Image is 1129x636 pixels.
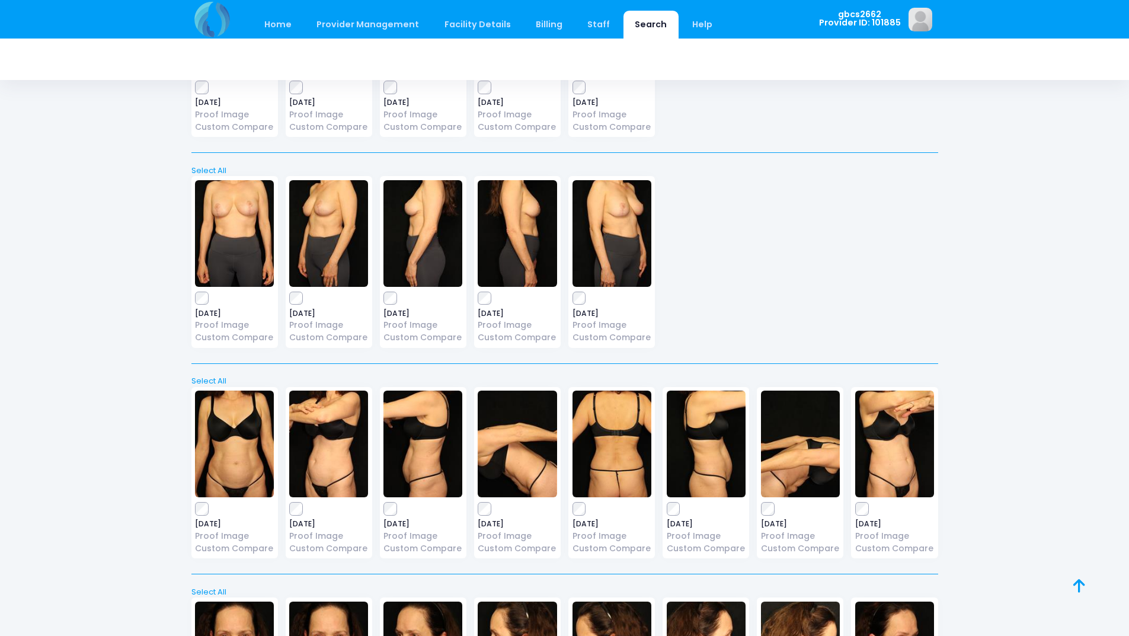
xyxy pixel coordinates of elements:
a: Proof Image [383,108,462,121]
span: [DATE] [289,520,368,528]
img: image [383,180,462,287]
a: Custom Compare [478,331,556,344]
a: Proof Image [855,530,934,542]
img: image [478,180,556,287]
span: [DATE] [573,99,651,106]
a: Custom Compare [383,121,462,133]
a: Custom Compare [195,121,274,133]
span: gbcs2662 Provider ID: 101885 [819,10,901,27]
img: image [573,391,651,497]
a: Custom Compare [383,542,462,555]
a: Help [680,11,724,39]
a: Billing [524,11,574,39]
a: Custom Compare [289,542,368,555]
span: [DATE] [478,520,556,528]
a: Home [253,11,303,39]
a: Proof Image [478,530,556,542]
img: image [289,391,368,497]
a: Staff [576,11,622,39]
span: [DATE] [667,520,746,528]
img: image [289,180,368,287]
img: image [909,8,932,31]
span: [DATE] [383,99,462,106]
span: [DATE] [478,310,556,317]
a: Proof Image [761,530,840,542]
span: [DATE] [289,99,368,106]
a: Proof Image [383,530,462,542]
a: Proof Image [573,319,651,331]
a: Proof Image [289,530,368,542]
a: Select All [187,586,942,598]
a: Proof Image [195,319,274,331]
a: Search [623,11,679,39]
a: Custom Compare [573,542,651,555]
span: [DATE] [383,520,462,528]
img: image [573,180,651,287]
a: Provider Management [305,11,431,39]
img: image [478,391,556,497]
a: Custom Compare [195,542,274,555]
a: Custom Compare [761,542,840,555]
span: [DATE] [478,99,556,106]
a: Custom Compare [573,331,651,344]
a: Proof Image [195,108,274,121]
img: image [195,180,274,287]
a: Custom Compare [478,121,556,133]
img: image [383,391,462,497]
a: Proof Image [667,530,746,542]
img: image [855,391,934,497]
span: [DATE] [195,520,274,528]
img: image [761,391,840,497]
a: Custom Compare [478,542,556,555]
a: Custom Compare [573,121,651,133]
span: [DATE] [383,310,462,317]
a: Proof Image [573,530,651,542]
a: Proof Image [478,108,556,121]
img: image [667,391,746,497]
a: Select All [187,375,942,387]
a: Custom Compare [195,331,274,344]
a: Facility Details [433,11,522,39]
a: Proof Image [383,319,462,331]
span: [DATE] [195,99,274,106]
a: Select All [187,165,942,177]
img: image [195,391,274,497]
span: [DATE] [855,520,934,528]
span: [DATE] [289,310,368,317]
a: Proof Image [289,319,368,331]
a: Custom Compare [855,542,934,555]
a: Custom Compare [383,331,462,344]
a: Proof Image [289,108,368,121]
span: [DATE] [761,520,840,528]
a: Custom Compare [289,121,368,133]
span: [DATE] [195,310,274,317]
span: [DATE] [573,520,651,528]
a: Proof Image [195,530,274,542]
a: Proof Image [573,108,651,121]
a: Custom Compare [667,542,746,555]
span: [DATE] [573,310,651,317]
a: Custom Compare [289,331,368,344]
a: Proof Image [478,319,556,331]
